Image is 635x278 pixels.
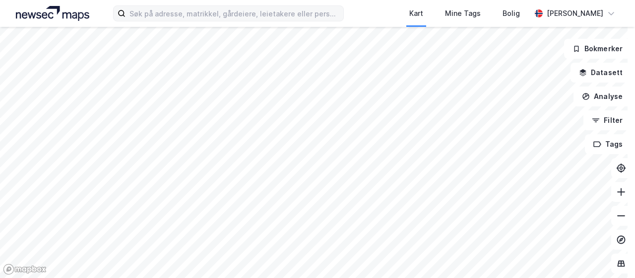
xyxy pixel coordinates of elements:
button: Tags [585,134,631,154]
img: logo.a4113a55bc3d86da70a041830d287a7e.svg [16,6,89,21]
div: Bolig [503,7,520,19]
button: Datasett [571,63,631,83]
input: Søk på adresse, matrikkel, gårdeiere, leietakere eller personer [126,6,343,21]
iframe: Chat Widget [585,230,635,278]
a: Mapbox homepage [3,264,47,275]
button: Filter [583,110,631,130]
div: Mine Tags [445,7,481,19]
button: Bokmerker [564,39,631,59]
div: Kart [409,7,423,19]
div: [PERSON_NAME] [547,7,603,19]
button: Analyse [573,87,631,106]
div: Kontrollprogram for chat [585,230,635,278]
